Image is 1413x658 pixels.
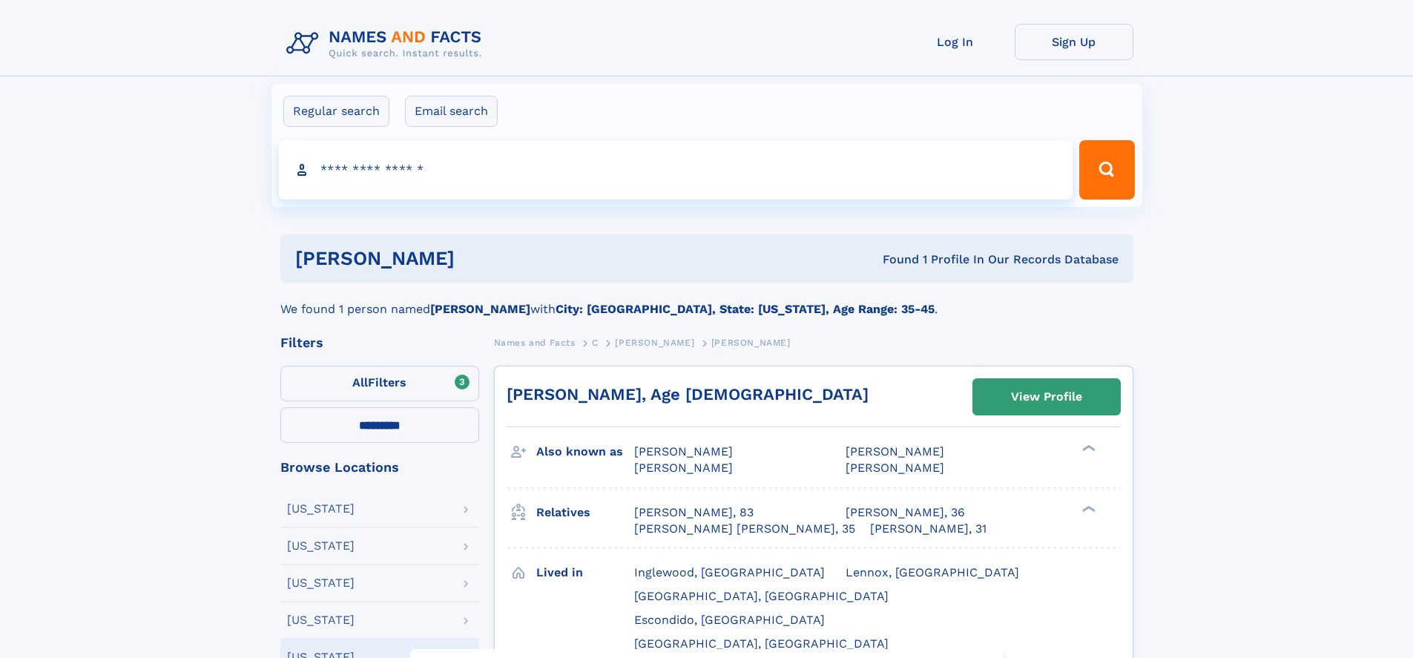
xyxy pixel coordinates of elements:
[536,560,634,585] h3: Lived in
[1079,140,1134,200] button: Search Button
[280,366,479,401] label: Filters
[711,338,791,348] span: [PERSON_NAME]
[494,333,576,352] a: Names and Facts
[634,613,825,627] span: Escondido, [GEOGRAPHIC_DATA]
[536,439,634,464] h3: Also known as
[846,461,944,475] span: [PERSON_NAME]
[1078,444,1096,453] div: ❯
[634,565,825,579] span: Inglewood, [GEOGRAPHIC_DATA]
[279,140,1073,200] input: search input
[870,521,987,537] a: [PERSON_NAME], 31
[287,503,355,515] div: [US_STATE]
[615,338,694,348] span: [PERSON_NAME]
[668,251,1119,268] div: Found 1 Profile In Our Records Database
[634,504,754,521] a: [PERSON_NAME], 83
[287,614,355,626] div: [US_STATE]
[634,461,733,475] span: [PERSON_NAME]
[634,444,733,458] span: [PERSON_NAME]
[592,333,599,352] a: C
[352,375,368,389] span: All
[1015,24,1133,60] a: Sign Up
[287,540,355,552] div: [US_STATE]
[287,577,355,589] div: [US_STATE]
[405,96,498,127] label: Email search
[280,283,1133,318] div: We found 1 person named with .
[507,385,869,404] a: [PERSON_NAME], Age [DEMOGRAPHIC_DATA]
[1011,380,1082,414] div: View Profile
[1078,504,1096,513] div: ❯
[896,24,1015,60] a: Log In
[846,504,965,521] a: [PERSON_NAME], 36
[634,636,889,651] span: [GEOGRAPHIC_DATA], [GEOGRAPHIC_DATA]
[846,565,1019,579] span: Lennox, [GEOGRAPHIC_DATA]
[634,589,889,603] span: [GEOGRAPHIC_DATA], [GEOGRAPHIC_DATA]
[280,461,479,474] div: Browse Locations
[846,444,944,458] span: [PERSON_NAME]
[430,302,530,316] b: [PERSON_NAME]
[556,302,935,316] b: City: [GEOGRAPHIC_DATA], State: [US_STATE], Age Range: 35-45
[283,96,389,127] label: Regular search
[536,500,634,525] h3: Relatives
[592,338,599,348] span: C
[295,249,669,268] h1: [PERSON_NAME]
[280,336,479,349] div: Filters
[973,379,1120,415] a: View Profile
[615,333,694,352] a: [PERSON_NAME]
[280,24,494,64] img: Logo Names and Facts
[634,521,855,537] a: [PERSON_NAME] [PERSON_NAME], 35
